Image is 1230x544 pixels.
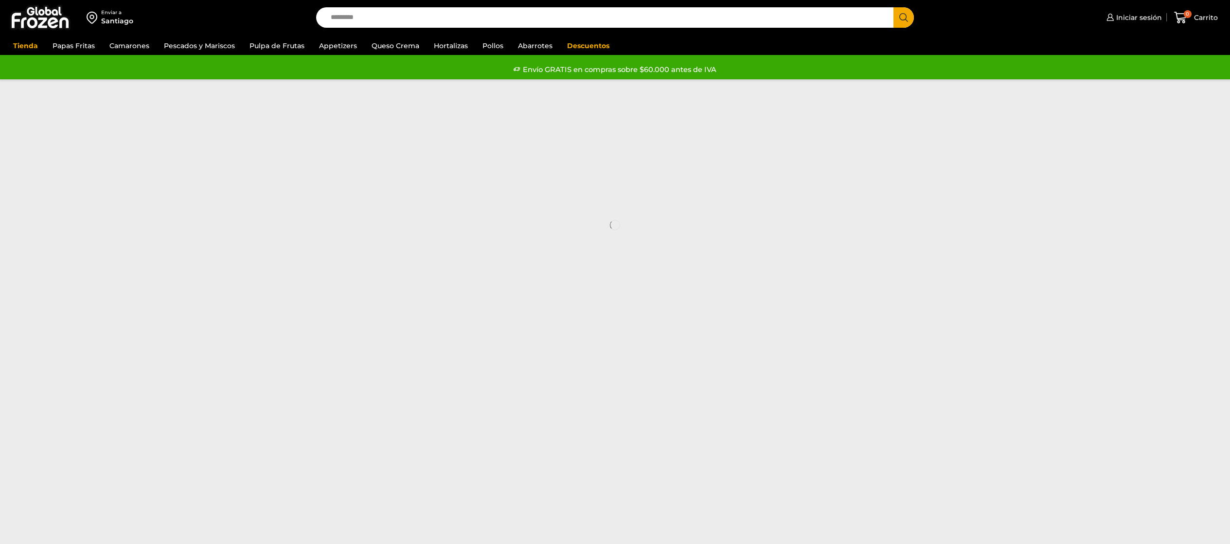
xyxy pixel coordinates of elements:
a: Tienda [8,36,43,55]
a: Queso Crema [367,36,424,55]
img: address-field-icon.svg [87,9,101,26]
a: Camarones [105,36,154,55]
a: Pescados y Mariscos [159,36,240,55]
span: Iniciar sesión [1114,13,1162,22]
a: Pulpa de Frutas [245,36,309,55]
a: Abarrotes [513,36,557,55]
a: Iniciar sesión [1104,8,1162,27]
a: Papas Fritas [48,36,100,55]
a: Pollos [478,36,508,55]
span: 0 [1184,10,1192,18]
a: Hortalizas [429,36,473,55]
a: 0 Carrito [1172,6,1220,29]
span: Carrito [1192,13,1218,22]
a: Appetizers [314,36,362,55]
a: Descuentos [562,36,614,55]
button: Search button [893,7,914,28]
div: Enviar a [101,9,133,16]
div: Santiago [101,16,133,26]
